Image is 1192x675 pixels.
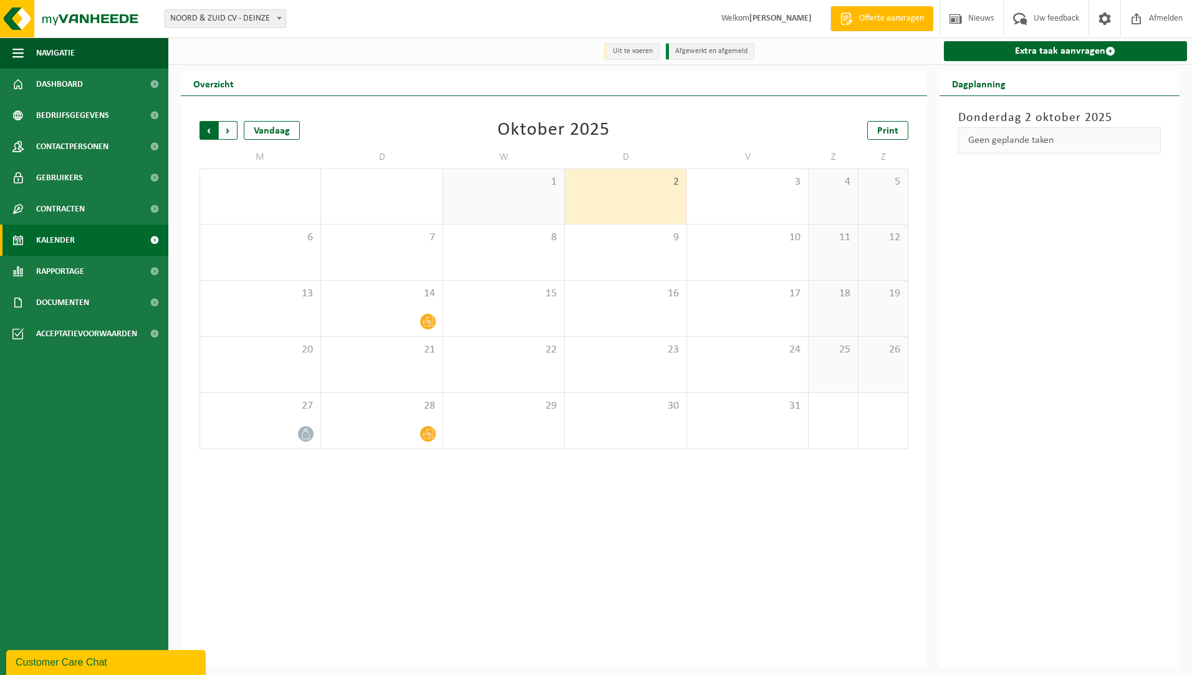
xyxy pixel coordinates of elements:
[6,648,208,675] iframe: chat widget
[865,287,901,301] span: 19
[693,175,802,189] span: 3
[693,287,802,301] span: 17
[865,175,901,189] span: 5
[958,127,1161,153] div: Geen geplande taken
[858,146,908,168] td: Z
[944,41,1188,61] a: Extra taak aanvragen
[327,343,436,357] span: 21
[206,399,314,413] span: 27
[687,146,809,168] td: V
[815,343,852,357] span: 25
[327,231,436,245] span: 7
[36,162,83,193] span: Gebruikers
[693,231,802,245] span: 10
[815,231,852,245] span: 11
[165,9,286,28] span: NOORD & ZUID CV - DEINZE
[571,231,680,245] span: 9
[856,12,927,25] span: Offerte aanvragen
[815,287,852,301] span: 18
[443,146,565,168] td: W
[321,146,443,168] td: D
[36,37,75,69] span: Navigatie
[244,121,300,140] div: Vandaag
[165,10,286,27] span: NOORD & ZUID CV - DEINZE
[219,121,238,140] span: Volgende
[571,343,680,357] span: 23
[36,193,85,225] span: Contracten
[449,343,558,357] span: 22
[865,231,901,245] span: 12
[865,343,901,357] span: 26
[940,71,1018,95] h2: Dagplanning
[449,399,558,413] span: 29
[199,121,218,140] span: Vorige
[958,109,1161,127] h3: Donderdag 2 oktober 2025
[206,343,314,357] span: 20
[603,43,660,60] li: Uit te voeren
[36,318,137,349] span: Acceptatievoorwaarden
[36,69,83,100] span: Dashboard
[571,175,680,189] span: 2
[867,121,908,140] a: Print
[571,399,680,413] span: 30
[497,121,610,140] div: Oktober 2025
[327,287,436,301] span: 14
[449,231,558,245] span: 8
[693,399,802,413] span: 31
[693,343,802,357] span: 24
[449,175,558,189] span: 1
[877,126,898,136] span: Print
[449,287,558,301] span: 15
[206,287,314,301] span: 13
[749,14,812,23] strong: [PERSON_NAME]
[565,146,686,168] td: D
[815,175,852,189] span: 4
[36,131,108,162] span: Contactpersonen
[36,100,109,131] span: Bedrijfsgegevens
[571,287,680,301] span: 16
[36,256,84,287] span: Rapportage
[206,231,314,245] span: 6
[666,43,754,60] li: Afgewerkt en afgemeld
[36,225,75,256] span: Kalender
[181,71,246,95] h2: Overzicht
[830,6,933,31] a: Offerte aanvragen
[36,287,89,318] span: Documenten
[199,146,321,168] td: M
[809,146,858,168] td: Z
[327,399,436,413] span: 28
